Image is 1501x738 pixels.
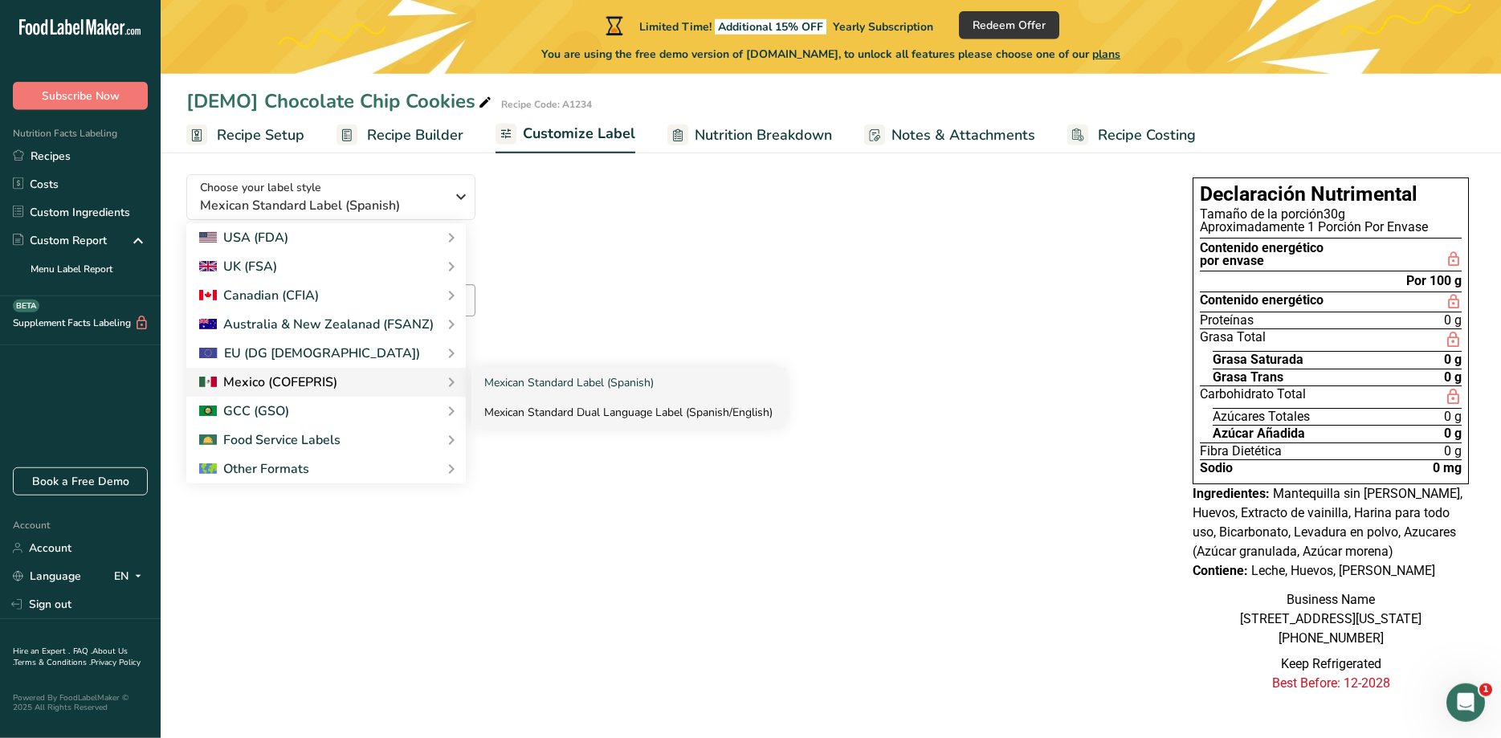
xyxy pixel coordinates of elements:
span: 0 g [1444,314,1462,327]
h1: Declaración Nutrimental [1200,185,1462,205]
span: 0 g [1444,410,1462,423]
div: UK (FSA) [199,257,277,276]
div: Powered By FoodLabelMaker © 2025 All Rights Reserved [13,693,148,712]
div: EN [114,567,148,586]
button: Redeem Offer [959,11,1059,39]
a: Nutrition Breakdown [667,117,832,153]
img: 2Q== [199,406,217,417]
div: Canadian (CFIA) [199,286,319,305]
button: Choose your label style Mexican Standard Label (Spanish) [186,174,475,220]
span: Ingredientes: [1193,486,1270,501]
a: Recipe Setup [186,117,304,153]
a: Book a Free Demo [13,467,148,495]
label: Suggested Serving Size (Spanish) [186,259,1160,278]
span: Azúcar Añadida [1213,427,1305,440]
div: Custom Report [13,232,107,249]
div: Mexico (COFEPRIS) [199,373,337,392]
a: Recipe Builder [337,117,463,153]
span: Yearly Subscription [833,19,933,35]
span: Sodio [1200,462,1233,475]
span: Mantequilla sin [PERSON_NAME], Huevos, Extracto de vainilla, Harina para todo uso, Bicarbonato, L... [1193,486,1462,559]
div: Business Name [STREET_ADDRESS][US_STATE] [PHONE_NUMBER] [1193,590,1469,648]
span: 0 mg [1433,462,1462,475]
span: Fibra Dietética [1200,445,1282,458]
span: Proteínas [1200,314,1254,327]
div: Recipe Code: A1234 [501,97,592,112]
div: BETA [13,300,39,312]
a: Language [13,562,81,590]
a: Mexican Standard Dual Language Label (Spanish/English) [471,398,785,427]
span: Contiene: [1193,563,1248,578]
span: Recipe Builder [367,124,463,146]
a: About Us . [13,646,128,668]
span: Tamaño de la porción [1200,206,1324,222]
span: You are using the free demo version of [DOMAIN_NAME], to unlock all features please choose one of... [541,46,1120,63]
div: Aproximadamente 1 Porción Por Envase [1200,221,1462,234]
div: Australia & New Zealanad (FSANZ) [199,315,434,334]
span: Customize Label [523,123,635,145]
div: 30g [1200,208,1462,221]
span: Grasa Total [1200,331,1266,349]
a: FAQ . [73,646,92,657]
span: Choose your label style [200,179,321,196]
div: EU (DG [DEMOGRAPHIC_DATA]) [199,344,420,363]
iframe: Intercom live chat [1446,683,1485,722]
span: Carbohidrato Total [1200,388,1306,406]
span: Subscribe Now [42,88,120,104]
a: Notes & Attachments [864,117,1035,153]
span: plans [1092,47,1120,62]
span: Redeem Offer [973,17,1046,34]
span: Recipe Costing [1098,124,1196,146]
span: Mexican Standard Label (Spanish) [200,196,445,215]
div: [DEMO] Chocolate Chip Cookies [186,87,495,116]
a: Customize Label [496,116,635,154]
a: Terms & Conditions . [14,657,91,668]
div: Limited Time! [602,16,933,35]
p: Keep Refrigerated [1193,654,1469,674]
span: Contenido energético [1200,294,1324,310]
div: Food Service Labels [199,430,341,450]
span: Azúcares Totales [1213,410,1310,423]
span: 0 g [1444,353,1462,366]
span: Nutrition Breakdown [695,124,832,146]
div: Other Formats [199,459,309,479]
button: Subscribe Now [13,82,148,110]
a: Hire an Expert . [13,646,70,657]
span: Grasa Saturada [1213,353,1303,366]
div: USA (FDA) [199,228,288,247]
span: 0 g [1444,445,1462,458]
a: Privacy Policy [91,657,141,668]
a: Recipe Costing [1067,117,1196,153]
span: Notes & Attachments [891,124,1035,146]
a: Mexican Standard Label (Spanish) [471,368,785,398]
span: 0 g [1444,427,1462,440]
span: Leche, Huevos, [PERSON_NAME] [1251,563,1435,578]
span: Additional 15% OFF [715,19,826,35]
div: GCC (GSO) [199,402,289,421]
span: 1 [1479,683,1492,696]
div: Por 100 g [1406,275,1462,287]
span: 0 g [1444,371,1462,384]
span: Grasa Trans [1213,371,1283,384]
div: Contenido energético por envase [1200,242,1324,268]
span: Best Before: 12-2028 [1272,675,1390,691]
span: Recipe Setup [217,124,304,146]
